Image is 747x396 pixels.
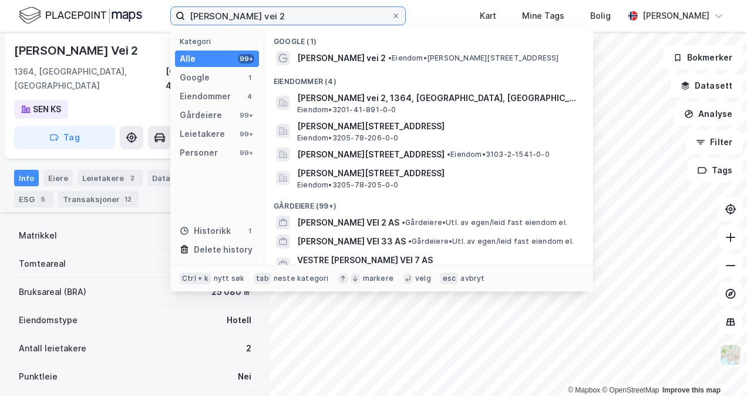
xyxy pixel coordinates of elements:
[674,102,742,126] button: Analyse
[14,126,115,149] button: Tag
[447,150,550,159] span: Eiendom • 3103-2-1541-0-0
[214,274,245,283] div: nytt søk
[602,386,659,394] a: OpenStreetMap
[440,273,459,284] div: esc
[415,274,431,283] div: velg
[297,166,579,180] span: [PERSON_NAME][STREET_ADDRESS]
[264,68,593,89] div: Eiendommer (4)
[185,7,391,25] input: Søk på adresse, matrikkel, gårdeiere, leietakere eller personer
[180,37,259,46] div: Kategori
[460,274,484,283] div: avbryt
[19,341,86,355] div: Antall leietakere
[147,170,206,186] div: Datasett
[19,313,78,327] div: Eiendomstype
[480,9,496,23] div: Kart
[297,51,386,65] span: [PERSON_NAME] vei 2
[211,285,251,299] div: 25 080 ㎡
[297,133,399,143] span: Eiendom • 3205-78-206-0-0
[37,193,49,205] div: 5
[19,370,58,384] div: Punktleie
[14,191,53,207] div: ESG
[264,28,593,49] div: Google (1)
[688,340,747,396] div: Kontrollprogram for chat
[43,170,73,186] div: Eiere
[126,172,138,184] div: 2
[274,274,329,283] div: neste kategori
[568,386,600,394] a: Mapbox
[19,229,57,243] div: Matrikkel
[297,216,399,230] span: [PERSON_NAME] VEI 2 AS
[402,218,405,227] span: •
[388,53,559,63] span: Eiendom • [PERSON_NAME][STREET_ADDRESS]
[297,105,396,115] span: Eiendom • 3201-41-891-0-0
[180,273,211,284] div: Ctrl + k
[686,130,742,154] button: Filter
[180,108,222,122] div: Gårdeiere
[297,147,445,162] span: [PERSON_NAME][STREET_ADDRESS]
[297,253,433,267] span: VESTRE [PERSON_NAME] VEI 7 AS
[297,119,579,133] span: [PERSON_NAME][STREET_ADDRESS]
[388,53,392,62] span: •
[688,159,742,182] button: Tags
[688,340,747,396] iframe: Chat Widget
[180,146,218,160] div: Personer
[227,313,251,327] div: Hotell
[264,192,593,213] div: Gårdeiere (99+)
[245,73,254,82] div: 1
[180,71,210,85] div: Google
[58,191,139,207] div: Transaksjoner
[122,193,134,205] div: 12
[671,74,742,98] button: Datasett
[254,273,271,284] div: tab
[245,226,254,236] div: 1
[590,9,611,23] div: Bolig
[297,91,579,105] span: [PERSON_NAME] vei 2, 1364, [GEOGRAPHIC_DATA], [GEOGRAPHIC_DATA]
[663,46,742,69] button: Bokmerker
[408,237,574,246] span: Gårdeiere • Utl. av egen/leid fast eiendom el.
[14,170,39,186] div: Info
[14,65,166,93] div: 1364, [GEOGRAPHIC_DATA], [GEOGRAPHIC_DATA]
[14,41,140,60] div: [PERSON_NAME] Vei 2
[408,237,412,246] span: •
[662,386,721,394] a: Improve this map
[180,89,231,103] div: Eiendommer
[245,92,254,101] div: 4
[238,370,251,384] div: Nei
[166,65,256,93] div: [GEOGRAPHIC_DATA], 41/891
[19,257,66,271] div: Tomteareal
[180,52,196,66] div: Alle
[19,285,86,299] div: Bruksareal (BRA)
[238,54,254,63] div: 99+
[194,243,253,257] div: Delete history
[402,218,567,227] span: Gårdeiere • Utl. av egen/leid fast eiendom el.
[180,224,231,238] div: Historikk
[19,5,142,26] img: logo.f888ab2527a4732fd821a326f86c7f29.svg
[246,341,251,355] div: 2
[238,148,254,157] div: 99+
[238,110,254,120] div: 99+
[642,9,709,23] div: [PERSON_NAME]
[180,127,225,141] div: Leietakere
[447,150,450,159] span: •
[297,234,406,249] span: [PERSON_NAME] VEI 33 AS
[297,180,399,190] span: Eiendom • 3205-78-205-0-0
[238,129,254,139] div: 99+
[33,102,61,116] div: SEN KS
[78,170,143,186] div: Leietakere
[522,9,564,23] div: Mine Tags
[363,274,393,283] div: markere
